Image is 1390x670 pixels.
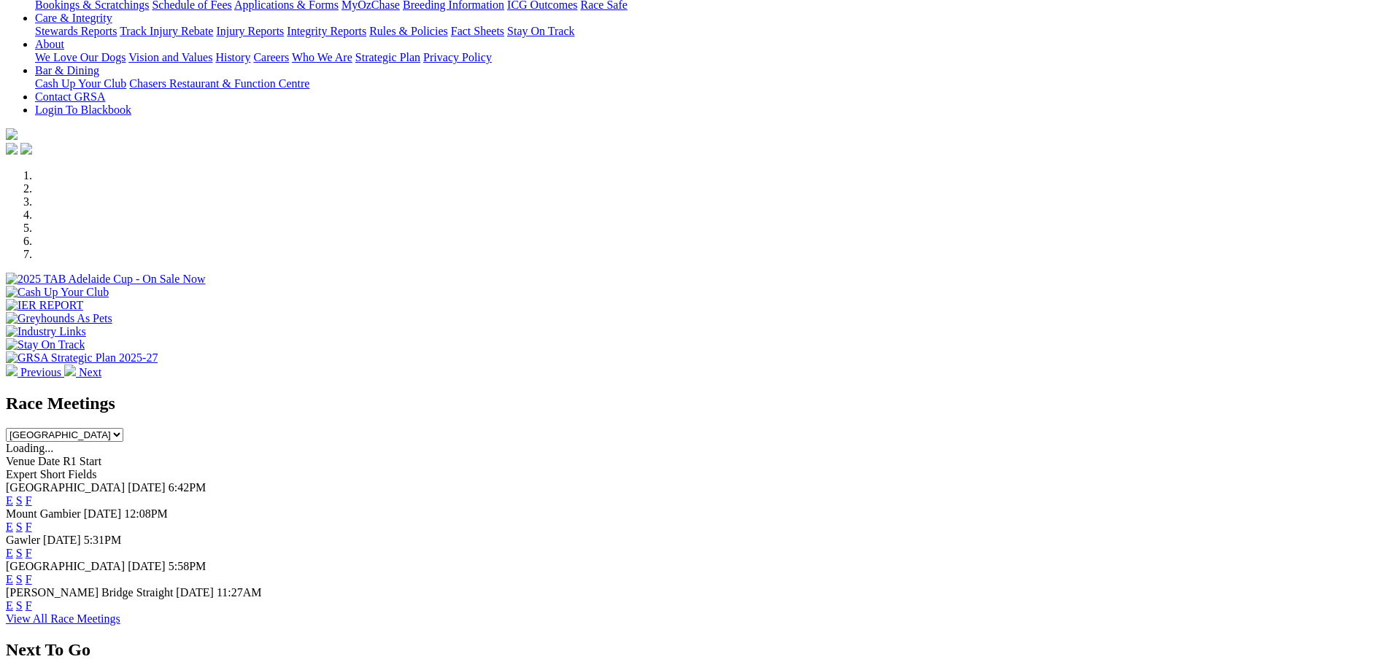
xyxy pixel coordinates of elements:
a: Fact Sheets [451,25,504,37]
a: Previous [6,366,64,378]
img: Greyhounds As Pets [6,312,112,325]
a: Strategic Plan [355,51,420,63]
a: Login To Blackbook [35,104,131,116]
a: S [16,573,23,585]
span: R1 Start [63,455,101,467]
a: Vision and Values [128,51,212,63]
a: E [6,547,13,559]
a: E [6,599,13,612]
a: View All Race Meetings [6,612,120,625]
span: [DATE] [128,481,166,494]
a: History [215,51,250,63]
span: Venue [6,455,35,467]
a: Privacy Policy [423,51,492,63]
span: [DATE] [176,586,214,599]
a: Injury Reports [216,25,284,37]
a: F [26,573,32,585]
span: [GEOGRAPHIC_DATA] [6,560,125,572]
img: chevron-left-pager-white.svg [6,365,18,376]
a: E [6,521,13,533]
img: twitter.svg [20,143,32,155]
a: We Love Our Dogs [35,51,126,63]
span: 11:27AM [217,586,262,599]
a: Cash Up Your Club [35,77,126,90]
a: S [16,547,23,559]
span: Next [79,366,101,378]
a: S [16,599,23,612]
div: Bar & Dining [35,77,1384,90]
img: chevron-right-pager-white.svg [64,365,76,376]
a: Integrity Reports [287,25,366,37]
div: Care & Integrity [35,25,1384,38]
a: F [26,521,32,533]
span: [DATE] [128,560,166,572]
a: S [16,494,23,507]
h2: Next To Go [6,640,1384,660]
a: About [35,38,64,50]
a: S [16,521,23,533]
a: Next [64,366,101,378]
span: Fields [68,468,96,480]
a: Care & Integrity [35,12,112,24]
span: 6:42PM [169,481,206,494]
span: 5:31PM [84,534,122,546]
a: E [6,573,13,585]
a: Careers [253,51,289,63]
a: Track Injury Rebate [120,25,213,37]
img: IER REPORT [6,299,83,312]
a: F [26,494,32,507]
span: Loading... [6,442,53,454]
span: Date [38,455,60,467]
a: Rules & Policies [369,25,448,37]
a: E [6,494,13,507]
span: [GEOGRAPHIC_DATA] [6,481,125,494]
h2: Race Meetings [6,394,1384,413]
span: [PERSON_NAME] Bridge Straight [6,586,173,599]
span: 5:58PM [169,560,206,572]
span: [DATE] [84,507,122,520]
a: Contact GRSA [35,90,105,103]
span: Mount Gambier [6,507,81,520]
img: facebook.svg [6,143,18,155]
div: About [35,51,1384,64]
img: Stay On Track [6,338,85,351]
span: Short [40,468,66,480]
a: Bar & Dining [35,64,99,77]
img: GRSA Strategic Plan 2025-27 [6,351,158,365]
a: Stewards Reports [35,25,117,37]
img: Industry Links [6,325,86,338]
span: Gawler [6,534,40,546]
a: Who We Are [292,51,352,63]
a: Stay On Track [507,25,574,37]
a: F [26,547,32,559]
span: Expert [6,468,37,480]
a: F [26,599,32,612]
a: Chasers Restaurant & Function Centre [129,77,309,90]
img: logo-grsa-white.png [6,128,18,140]
img: 2025 TAB Adelaide Cup - On Sale Now [6,273,206,286]
span: Previous [20,366,61,378]
span: [DATE] [43,534,81,546]
img: Cash Up Your Club [6,286,109,299]
span: 12:08PM [124,507,168,520]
